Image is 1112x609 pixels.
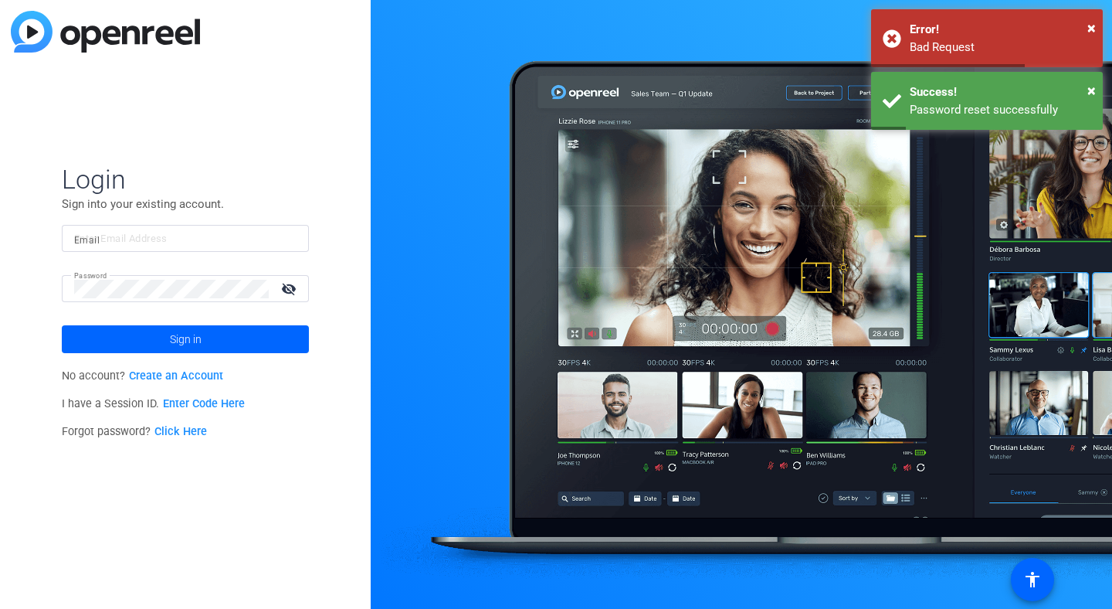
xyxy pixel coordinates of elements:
button: Close [1087,16,1096,39]
span: × [1087,81,1096,100]
span: Login [62,163,309,196]
div: Success! [910,83,1091,101]
img: blue-gradient.svg [11,11,200,53]
div: Error! [910,21,1091,39]
div: Bad Request [910,39,1091,56]
a: Click Here [154,425,207,438]
span: I have a Session ID. [62,397,245,410]
a: Create an Account [129,369,223,383]
a: Enter Code Here [163,397,245,410]
button: Close [1087,79,1096,102]
span: Forgot password? [62,425,207,438]
p: Sign into your existing account. [62,196,309,213]
mat-label: Email [74,235,100,246]
input: Enter Email Address [74,230,297,248]
div: Password reset successfully [910,101,1091,119]
mat-icon: visibility_off [272,277,309,300]
button: Sign in [62,325,309,353]
span: No account? [62,369,223,383]
span: × [1087,19,1096,37]
span: Sign in [170,320,202,359]
mat-icon: accessibility [1023,570,1042,589]
mat-label: Password [74,271,107,280]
